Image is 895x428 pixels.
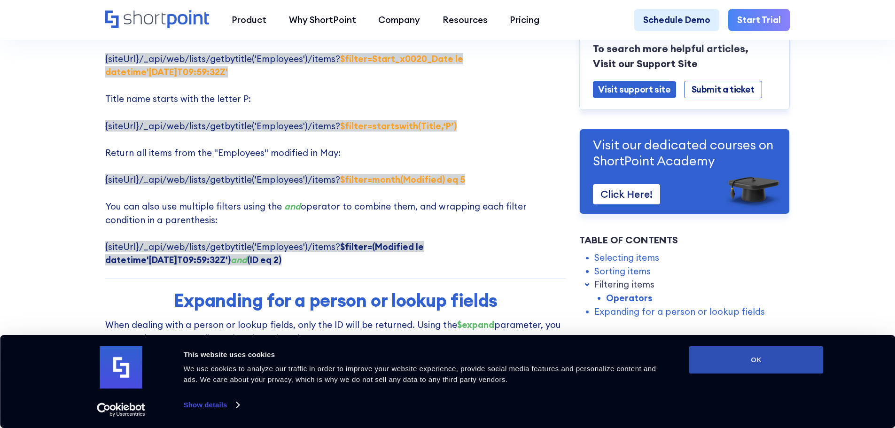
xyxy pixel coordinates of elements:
a: Resources [431,9,499,31]
span: {siteUrl}/_api/web/lists/getbytitle('Employees')/items? [105,174,465,185]
div: Table of Contents [579,233,790,247]
a: Operators [606,291,653,305]
strong: $expand [457,319,494,330]
a: Visit support site [593,81,676,97]
div: Resources [443,13,488,27]
div: Pricing [510,13,539,27]
a: Sorting items [594,264,651,278]
h2: Expanding for a person or lookup fields [159,290,512,311]
strong: $filter=startswith(Title,‘P’) [340,120,457,132]
a: Schedule Demo [634,9,719,31]
p: Visit our dedicated courses on ShortPoint Academy [593,136,776,169]
p: To search more helpful articles, Visit our Support Site [593,41,776,71]
a: Start Trial [728,9,790,31]
a: Why ShortPoint [278,9,367,31]
a: Company [367,9,431,31]
div: This website uses cookies [184,349,668,360]
a: Expanding for a person or lookup fields [594,304,765,318]
strong: (ID eq 2) [231,254,281,265]
a: Product [220,9,278,31]
span: {siteUrl}/_api/web/lists/getbytitle('Employees')/items? [105,120,457,132]
a: Home [105,10,209,30]
em: and [231,254,247,265]
div: Company [378,13,420,27]
span: {siteUrl}/_api/web/lists/getbytitle('Employees')/items? [105,241,424,266]
a: Click Here! [593,184,660,204]
em: and [284,201,301,212]
a: Usercentrics Cookiebot - opens in a new window [80,403,162,417]
span: {siteUrl}/_api/web/lists/getbytitle('Employees')/items? [105,53,463,78]
p: When dealing with a person or lookup fields, only the ID will be returned. Using the parameter, y... [105,318,566,345]
a: Submit a ticket [684,80,762,98]
a: Show details [184,398,239,412]
div: Product [232,13,266,27]
button: OK [689,346,824,374]
a: Filtering items [594,278,654,291]
a: Pricing [499,9,551,31]
strong: $filter=month(Modified) eq 5 [340,174,465,185]
div: Why ShortPoint [289,13,356,27]
a: Selecting items [594,251,659,265]
span: We use cookies to analyze our traffic in order to improve your website experience, provide social... [184,365,656,383]
img: logo [100,346,142,389]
